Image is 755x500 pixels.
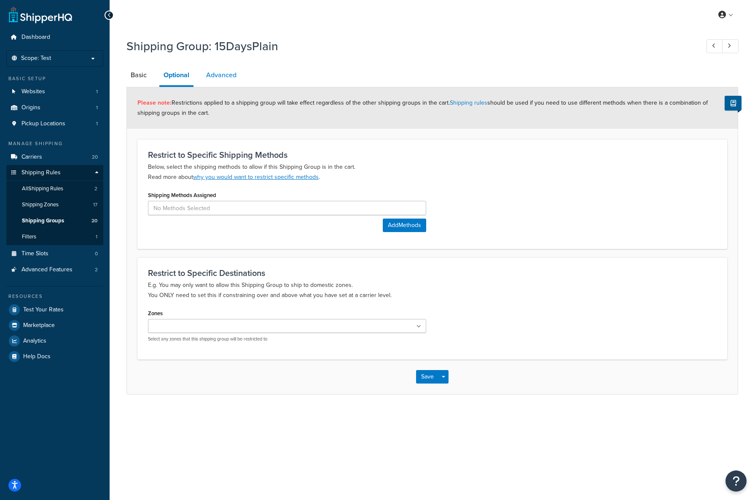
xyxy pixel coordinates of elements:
span: All Shipping Rules [22,185,63,192]
li: Filters [6,229,103,245]
a: Test Your Rates [6,302,103,317]
span: 0 [95,250,98,257]
a: Dashboard [6,30,103,45]
span: Marketplace [23,322,55,329]
button: Save [416,370,439,384]
span: 20 [91,217,97,224]
label: Zones [148,310,163,316]
li: Origins [6,100,103,116]
h1: Shipping Group: 15DaysPlain [126,38,691,54]
label: Shipping Methods Assigned [148,192,216,198]
span: 20 [92,154,98,161]
span: Pickup Locations [21,120,65,127]
span: Dashboard [21,34,50,41]
span: Carriers [21,154,42,161]
a: AllShipping Rules2 [6,181,103,197]
li: Time Slots [6,246,103,262]
h3: Restrict to Specific Shipping Methods [148,150,717,159]
a: Optional [159,65,193,87]
span: 1 [96,120,98,127]
h3: Restrict to Specific Destinations [148,268,717,278]
span: Restrictions applied to a shipping group will take effect regardless of the other shipping groups... [137,98,708,117]
span: Shipping Zones [22,201,59,208]
strong: Please note: [137,98,172,107]
a: Websites1 [6,84,103,100]
a: Shipping Groups20 [6,213,103,229]
a: Pickup Locations1 [6,116,103,132]
li: Shipping Groups [6,213,103,229]
span: 1 [96,88,98,95]
p: Below, select the shipping methods to allow if this Shipping Group is in the cart. Read more about . [148,162,717,182]
span: Origins [21,104,40,111]
span: Analytics [23,338,46,345]
a: Shipping rules [450,98,487,107]
a: Carriers20 [6,149,103,165]
span: Test Your Rates [23,306,64,314]
a: Time Slots0 [6,246,103,262]
span: Filters [22,233,36,241]
a: Shipping Zones17 [6,197,103,213]
a: why you would want to restrict specific methods [193,173,319,181]
button: Show Help Docs [725,96,742,111]
li: Pickup Locations [6,116,103,132]
a: Advanced Features2 [6,262,103,278]
a: Origins1 [6,100,103,116]
span: 2 [95,266,98,273]
div: Manage Shipping [6,140,103,147]
a: Advanced [202,65,241,85]
li: Shipping Zones [6,197,103,213]
a: Shipping Rules [6,165,103,181]
a: Filters1 [6,229,103,245]
span: Help Docs [23,353,51,360]
a: Next Record [722,39,739,53]
li: Websites [6,84,103,100]
span: Shipping Rules [21,169,61,176]
div: Basic Setup [6,75,103,82]
span: Websites [21,88,45,95]
li: Shipping Rules [6,165,103,245]
span: Shipping Groups [22,217,64,224]
li: Carriers [6,149,103,165]
span: Advanced Features [21,266,73,273]
div: Resources [6,293,103,300]
a: Previous Record [707,39,723,53]
span: 17 [93,201,97,208]
span: 1 [96,233,97,241]
span: 2 [94,185,97,192]
a: Analytics [6,333,103,349]
button: AddMethods [383,219,426,232]
a: Basic [126,65,151,85]
button: Open Resource Center [725,470,747,492]
a: Marketplace [6,318,103,333]
input: No Methods Selected [148,201,426,215]
span: 1 [96,104,98,111]
p: E.g. You may only want to allow this Shipping Group to ship to domestic zones. You ONLY need to s... [148,280,717,300]
span: Scope: Test [21,55,51,62]
span: Time Slots [21,250,48,257]
a: Help Docs [6,349,103,364]
p: Select any zones that this shipping group will be restricted to [148,336,426,342]
li: Advanced Features [6,262,103,278]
